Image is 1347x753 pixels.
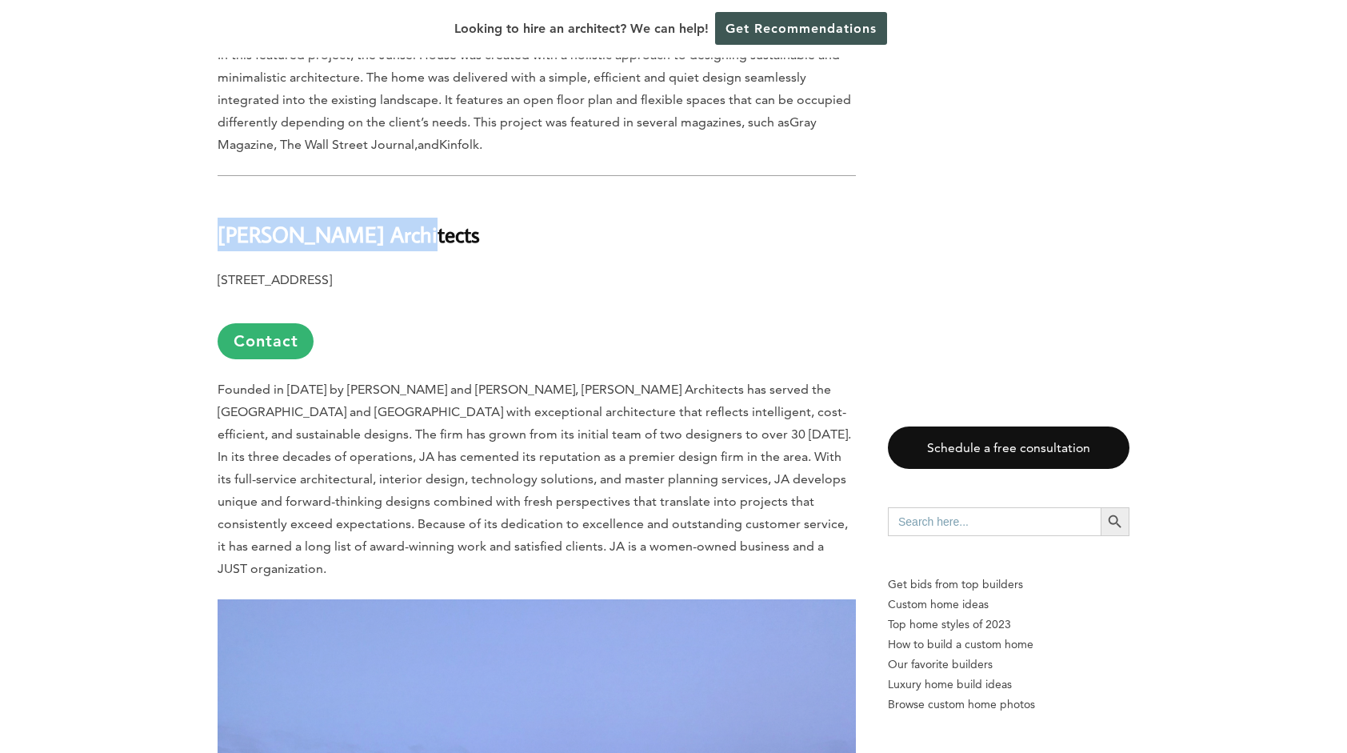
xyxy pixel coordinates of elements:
b: [STREET_ADDRESS] [218,272,332,287]
a: Luxury home build ideas [888,675,1129,695]
a: How to build a custom home [888,635,1129,655]
p: Get bids from top builders [888,575,1129,595]
a: Schedule a free consultation [888,427,1129,469]
input: Search here... [888,507,1101,536]
a: Get Recommendations [715,12,887,45]
b: [PERSON_NAME] Architects [218,220,480,248]
svg: Search [1106,513,1124,531]
a: Custom home ideas [888,595,1129,615]
span: and [418,137,439,152]
a: Top home styles of 2023 [888,615,1129,635]
span: Kinfolk. [439,137,482,152]
a: Browse custom home photos [888,695,1129,715]
a: Our favorite builders [888,655,1129,675]
a: Contact [218,323,314,359]
p: Founded in [DATE] by [PERSON_NAME] and [PERSON_NAME], [PERSON_NAME] Architects has served the [GE... [218,379,856,580]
